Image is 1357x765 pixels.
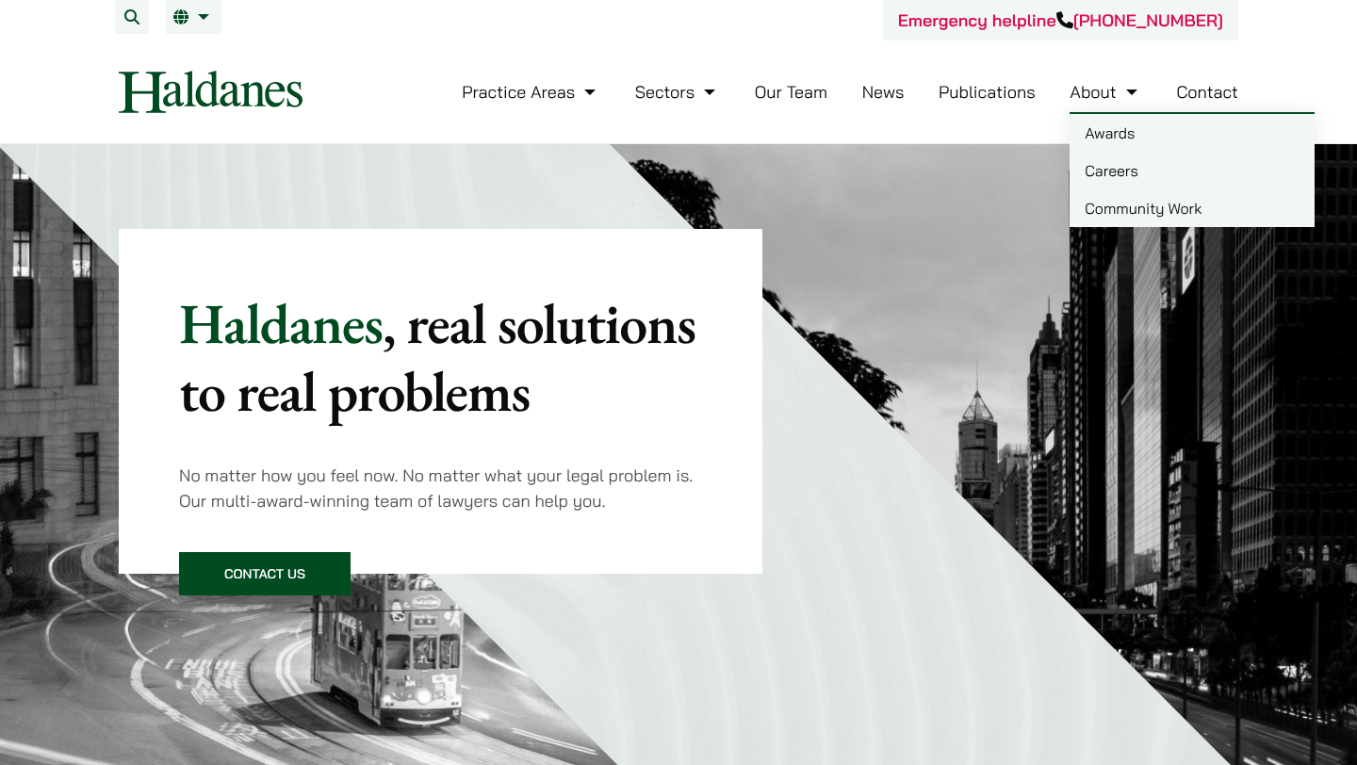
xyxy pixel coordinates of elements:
[179,289,702,425] p: Haldanes
[1070,81,1141,103] a: About
[462,81,600,103] a: Practice Areas
[939,81,1036,103] a: Publications
[1070,114,1315,152] a: Awards
[179,552,351,595] a: Contact Us
[119,71,302,113] img: Logo of Haldanes
[1070,189,1315,227] a: Community Work
[1070,152,1315,189] a: Careers
[179,286,695,428] mark: , real solutions to real problems
[755,81,827,103] a: Our Team
[635,81,720,103] a: Sectors
[862,81,905,103] a: News
[898,9,1223,31] a: Emergency helpline[PHONE_NUMBER]
[179,463,702,513] p: No matter how you feel now. No matter what your legal problem is. Our multi-award-winning team of...
[1176,81,1238,103] a: Contact
[173,9,214,24] a: EN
